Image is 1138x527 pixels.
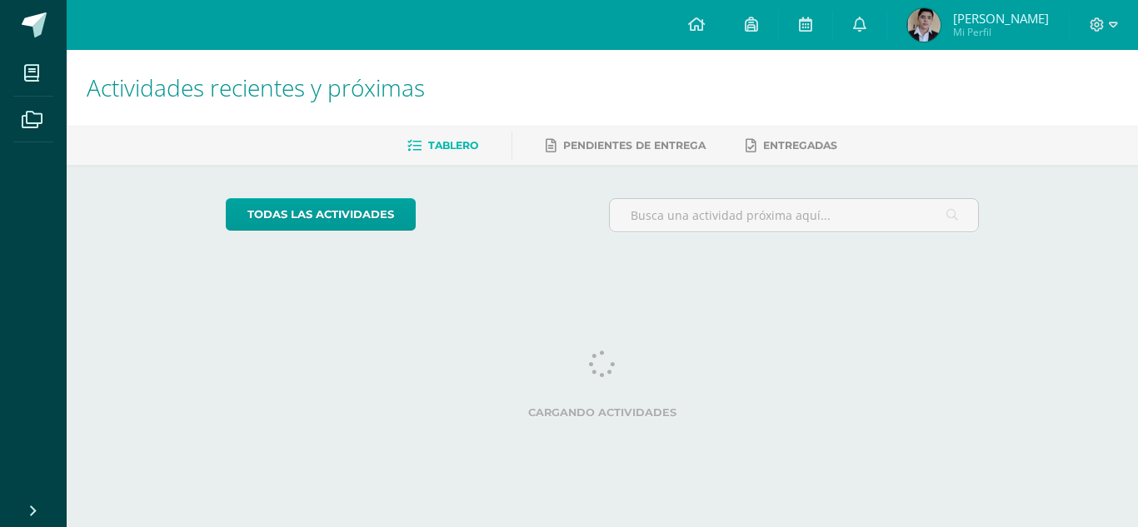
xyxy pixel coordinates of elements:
[226,406,980,419] label: Cargando actividades
[953,10,1049,27] span: [PERSON_NAME]
[746,132,837,159] a: Entregadas
[87,72,425,103] span: Actividades recientes y próximas
[907,8,941,42] img: 0e897e71f3e6f6ea8e502af4794bf57e.png
[953,25,1049,39] span: Mi Perfil
[563,139,706,152] span: Pendientes de entrega
[226,198,416,231] a: todas las Actividades
[546,132,706,159] a: Pendientes de entrega
[407,132,478,159] a: Tablero
[610,199,979,231] input: Busca una actividad próxima aquí...
[763,139,837,152] span: Entregadas
[428,139,478,152] span: Tablero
